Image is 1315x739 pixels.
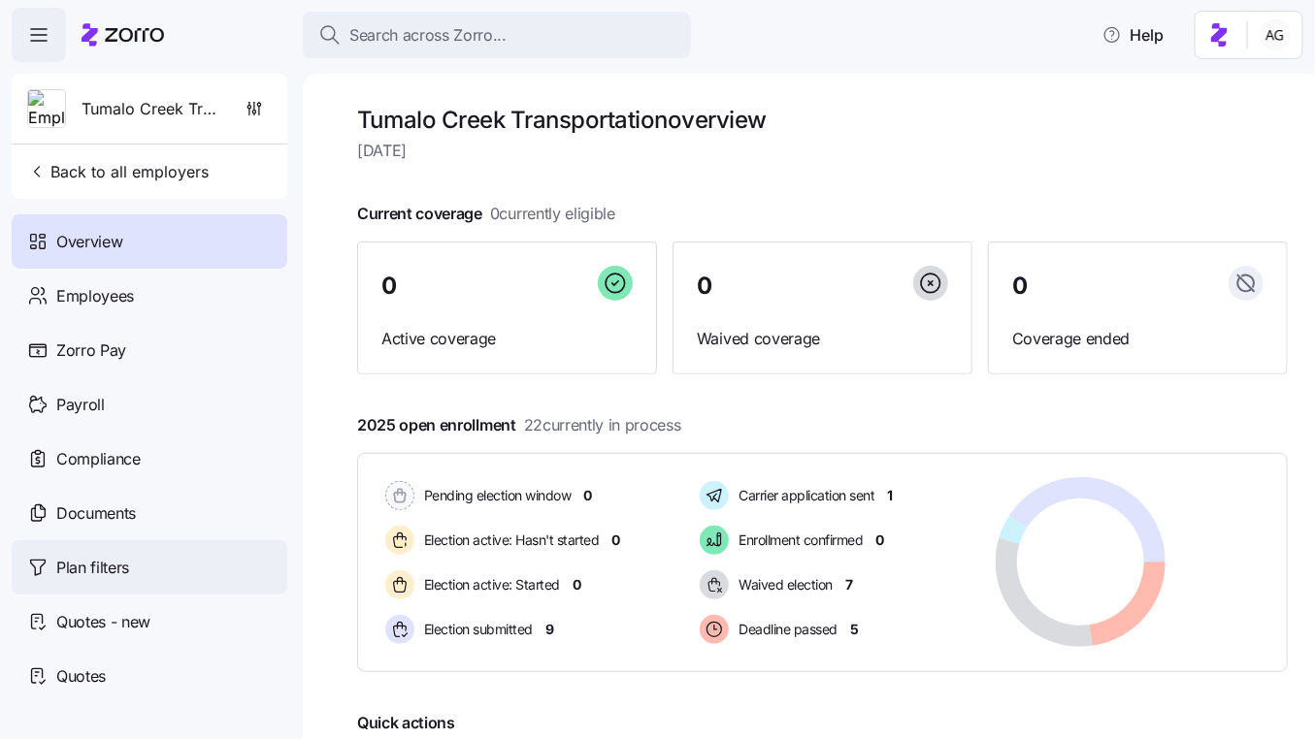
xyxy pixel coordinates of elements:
[357,711,455,735] span: Quick actions
[545,620,554,639] span: 9
[418,575,560,594] span: Election active: Started
[357,202,615,226] span: Current coverage
[56,447,141,471] span: Compliance
[357,139,1288,163] span: [DATE]
[12,594,287,649] a: Quotes - new
[349,23,507,48] span: Search across Zorro...
[733,486,874,505] span: Carrier application sent
[697,274,712,298] span: 0
[56,556,129,580] span: Plan filters
[56,230,122,254] span: Overview
[12,377,287,432] a: Payroll
[28,90,65,129] img: Employer logo
[12,432,287,486] a: Compliance
[573,575,581,594] span: 0
[490,202,615,226] span: 0 currently eligible
[56,393,105,417] span: Payroll
[733,530,863,550] span: Enrollment confirmed
[887,486,893,505] span: 1
[1087,16,1179,54] button: Help
[12,649,287,703] a: Quotes
[1012,327,1264,351] span: Coverage ended
[12,214,287,269] a: Overview
[1102,23,1164,47] span: Help
[381,274,397,298] span: 0
[303,12,691,58] button: Search across Zorro...
[27,160,209,183] span: Back to all employers
[56,610,150,634] span: Quotes - new
[82,97,221,121] span: Tumalo Creek Transportation
[56,501,136,526] span: Documents
[418,620,533,639] span: Election submitted
[612,530,621,550] span: 0
[56,284,134,308] span: Employees
[19,152,216,191] button: Back to all employers
[845,575,853,594] span: 7
[1260,19,1291,50] img: 5fc55c57e0610270ad857448bea2f2d5
[56,664,106,689] span: Quotes
[733,575,833,594] span: Waived election
[733,620,838,639] span: Deadline passed
[697,327,948,351] span: Waived coverage
[56,338,126,363] span: Zorro Pay
[357,413,681,437] span: 2025 open enrollment
[12,323,287,377] a: Zorro Pay
[875,530,884,550] span: 0
[357,105,1288,135] h1: Tumalo Creek Transportation overview
[524,413,681,437] span: 22 currently in process
[1012,274,1028,298] span: 0
[12,486,287,540] a: Documents
[418,530,600,550] span: Election active: Hasn't started
[850,620,859,639] span: 5
[584,486,593,505] span: 0
[381,327,633,351] span: Active coverage
[418,486,572,505] span: Pending election window
[12,540,287,594] a: Plan filters
[12,269,287,323] a: Employees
